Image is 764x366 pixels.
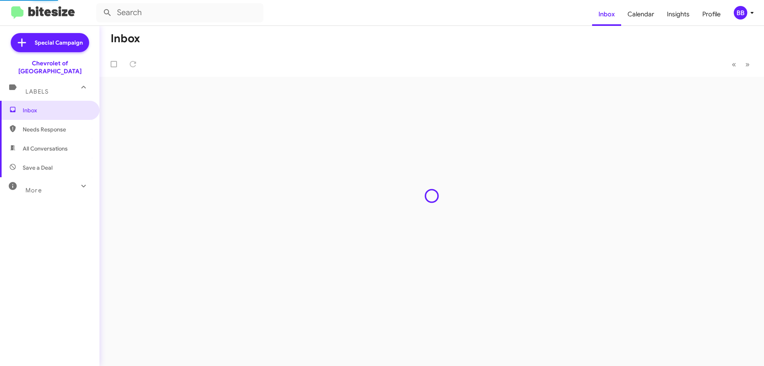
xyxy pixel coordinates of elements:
span: All Conversations [23,145,68,153]
a: Insights [661,3,696,26]
button: BB [727,6,755,20]
a: Calendar [621,3,661,26]
span: More [25,187,42,194]
span: Inbox [23,106,90,114]
a: Special Campaign [11,33,89,52]
input: Search [96,3,263,22]
div: BB [734,6,747,20]
span: Needs Response [23,125,90,133]
span: Save a Deal [23,164,53,172]
h1: Inbox [111,32,140,45]
a: Inbox [592,3,621,26]
span: Special Campaign [35,39,83,47]
span: « [732,59,736,69]
span: » [745,59,750,69]
a: Profile [696,3,727,26]
span: Labels [25,88,49,95]
button: Next [741,56,754,72]
nav: Page navigation example [727,56,754,72]
button: Previous [727,56,741,72]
